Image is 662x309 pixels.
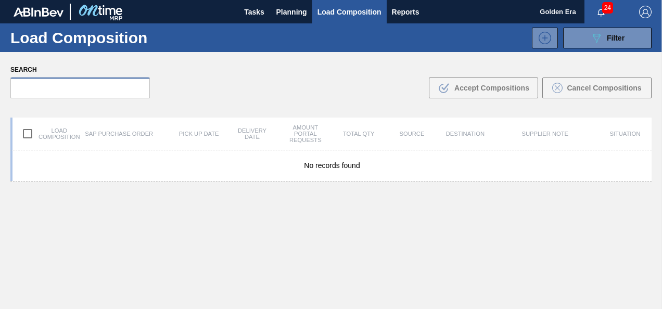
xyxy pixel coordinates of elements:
[279,124,332,143] div: Amount Portal Requests
[602,2,613,14] span: 24
[14,7,63,17] img: TNhmsLtSVTkK8tSr43FrP2fwEKptu5GPRR3wAAAABJRU5ErkJggg==
[584,5,618,19] button: Notifications
[304,161,360,170] span: No records found
[567,84,641,92] span: Cancel Compositions
[317,6,381,18] span: Load Composition
[563,28,652,48] button: Filter
[225,127,278,140] div: Delivery Date
[276,6,307,18] span: Planning
[607,34,625,42] span: Filter
[332,131,385,137] div: Total Qty
[639,6,652,18] img: Logout
[429,78,538,98] button: Accept Compositions
[542,78,652,98] button: Cancel Compositions
[599,131,652,137] div: Situation
[492,131,599,137] div: Supplier Note
[10,62,150,78] label: Search
[66,131,172,137] div: SAP Purchase Order
[172,131,225,137] div: Pick up Date
[527,28,558,48] div: New Load Composition
[243,6,266,18] span: Tasks
[10,32,168,44] h1: Load Composition
[454,84,529,92] span: Accept Compositions
[392,6,419,18] span: Reports
[12,123,66,145] div: Load composition
[439,131,492,137] div: Destination
[385,131,438,137] div: Source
